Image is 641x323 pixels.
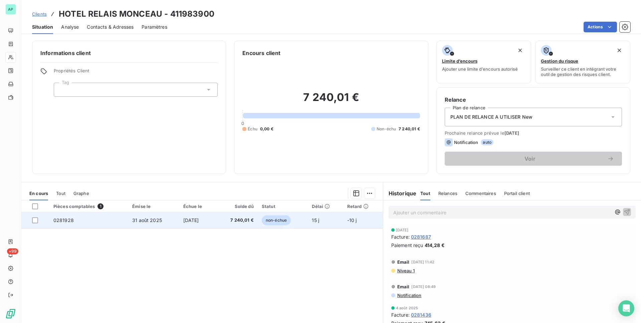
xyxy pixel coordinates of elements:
[445,96,622,104] h6: Relance
[397,293,422,298] span: Notification
[183,204,212,209] div: Échue le
[262,215,291,225] span: non-échue
[420,191,430,196] span: Tout
[260,126,273,132] span: 0,00 €
[183,217,199,223] span: [DATE]
[377,126,396,132] span: Non-échu
[242,91,420,111] h2: 7 240,01 €
[396,228,409,232] span: [DATE]
[396,306,418,310] span: 4 août 2025
[397,268,415,273] span: Niveau 1
[53,217,74,223] span: 0281928
[5,308,16,319] img: Logo LeanPay
[541,66,625,77] span: Surveiller ce client en intégrant votre outil de gestion des risques client.
[541,58,578,64] span: Gestion du risque
[347,204,379,209] div: Retard
[391,233,410,240] span: Facture :
[399,126,420,132] span: 7 240,01 €
[32,24,53,30] span: Situation
[438,191,457,196] span: Relances
[7,248,18,254] span: +99
[618,300,634,316] div: Open Intercom Messenger
[465,191,496,196] span: Commentaires
[242,49,280,57] h6: Encours client
[219,217,254,224] span: 7 240,01 €
[391,311,410,318] span: Facture :
[248,126,257,132] span: Échu
[40,49,218,57] h6: Informations client
[397,284,410,289] span: Email
[32,11,47,17] a: Clients
[29,191,48,196] span: En cours
[312,217,319,223] span: 15 j
[142,24,167,30] span: Paramètres
[445,152,622,166] button: Voir
[504,130,519,136] span: [DATE]
[56,191,65,196] span: Tout
[59,87,65,93] input: Ajouter une valeur
[262,204,304,209] div: Statut
[53,203,124,209] div: Pièces comptables
[397,259,410,265] span: Email
[445,130,622,136] span: Prochaine relance prévue le
[450,114,533,120] span: PLAN DE RELANCE A UTILISER New
[454,140,478,145] span: Notification
[584,22,617,32] button: Actions
[481,139,493,145] span: auto
[411,311,431,318] span: 0281436
[347,217,357,223] span: -10 j
[61,24,79,30] span: Analyse
[442,58,477,64] span: Limite d’encours
[97,203,103,209] span: 1
[436,41,531,83] button: Limite d’encoursAjouter une limite d’encours autorisé
[535,41,630,83] button: Gestion du risqueSurveiller ce client en intégrant votre outil de gestion des risques client.
[312,204,339,209] div: Délai
[59,8,214,20] h3: HOTEL RELAIS MONCEAU - 411983900
[411,233,431,240] span: 0281687
[504,191,530,196] span: Portail client
[391,242,423,249] span: Paiement reçu
[241,121,244,126] span: 0
[219,204,254,209] div: Solde dû
[411,285,436,289] span: [DATE] 08:49
[73,191,89,196] span: Graphe
[5,4,16,15] div: AP
[54,68,218,77] span: Propriétés Client
[425,242,445,249] span: 414,28 €
[442,66,518,72] span: Ajouter une limite d’encours autorisé
[87,24,134,30] span: Contacts & Adresses
[383,189,417,197] h6: Historique
[132,217,162,223] span: 31 août 2025
[132,204,175,209] div: Émise le
[453,156,607,161] span: Voir
[411,260,434,264] span: [DATE] 11:42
